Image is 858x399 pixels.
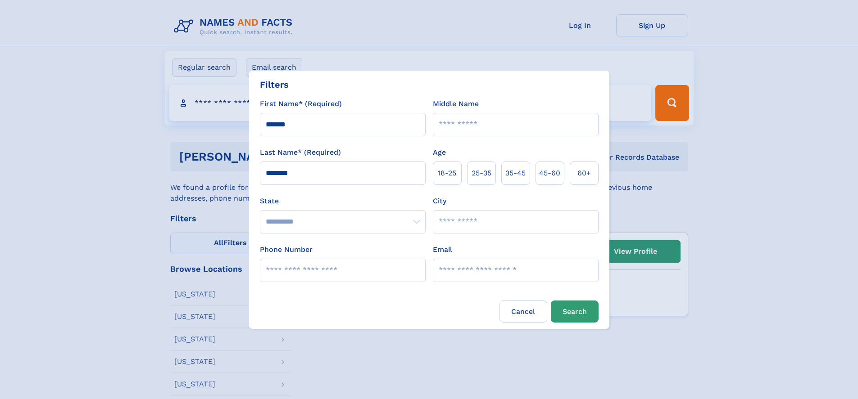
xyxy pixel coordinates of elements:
[551,300,599,323] button: Search
[260,244,313,255] label: Phone Number
[260,99,342,109] label: First Name* (Required)
[499,300,547,323] label: Cancel
[438,168,456,179] span: 18‑25
[433,196,446,206] label: City
[260,147,341,158] label: Last Name* (Required)
[539,168,560,179] span: 45‑60
[433,99,479,109] label: Middle Name
[433,244,452,255] label: Email
[505,168,526,179] span: 35‑45
[472,168,491,179] span: 25‑35
[260,196,426,206] label: State
[260,78,289,91] div: Filters
[577,168,591,179] span: 60+
[433,147,446,158] label: Age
